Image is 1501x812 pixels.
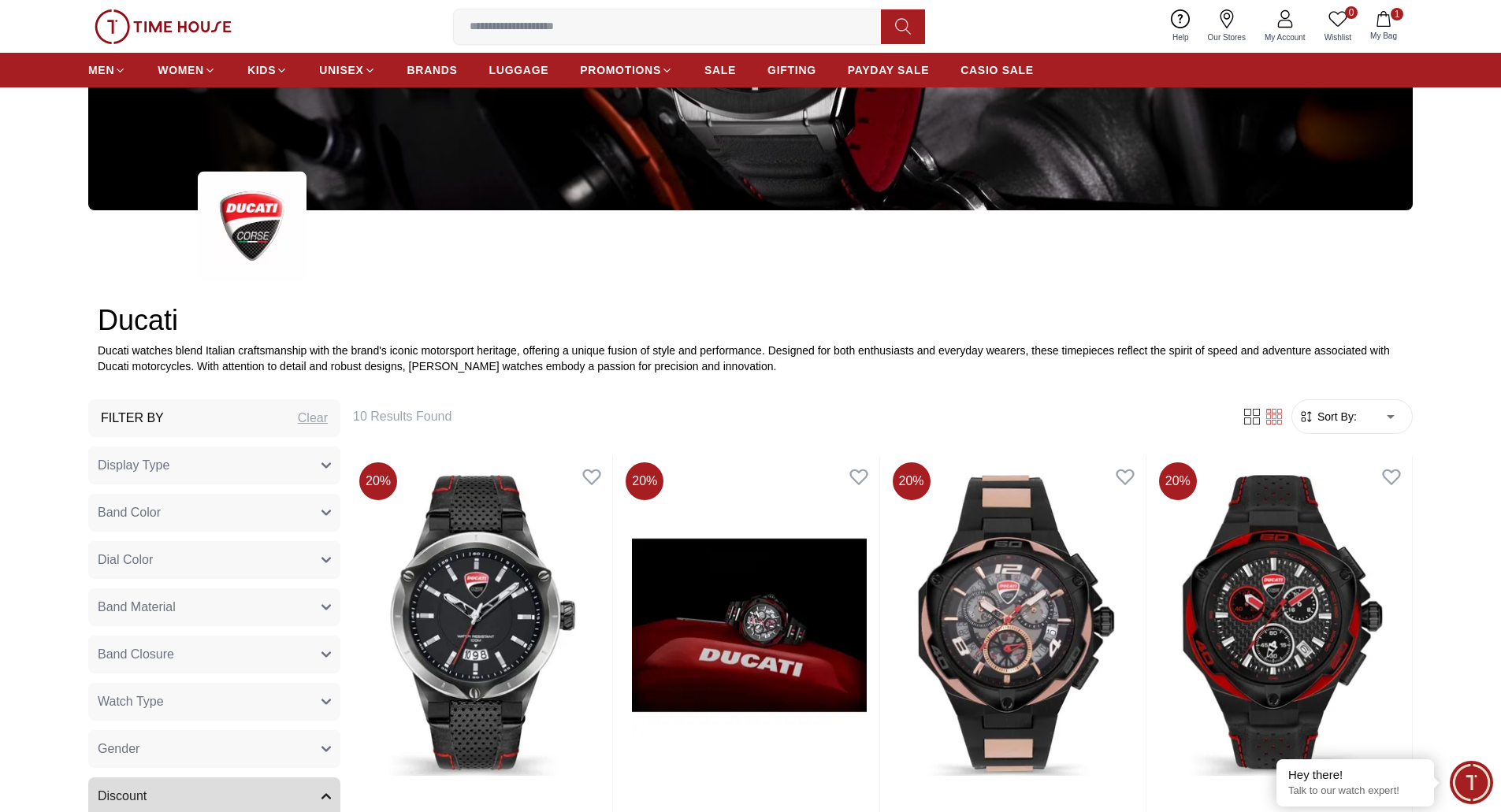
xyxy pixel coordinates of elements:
button: Dial Color [88,541,340,579]
div: Chat Widget [1450,761,1493,804]
a: PROMOTIONS [580,56,673,84]
button: Watch Type [88,683,340,721]
button: Band Color [88,494,340,532]
button: 1My Bag [1361,8,1406,45]
button: Band Material [88,588,340,626]
a: BRANDS [407,56,458,84]
span: PAYDAY SALE [848,62,929,78]
span: Band Material [98,598,176,617]
span: 20 % [893,462,931,500]
img: DUCATI DT006 Men's Black Dial Analog Watch - DTWGB2019602 [353,456,612,795]
span: Dial Color [98,551,153,569]
a: UNISEX [319,56,375,84]
span: WOMEN [158,62,204,78]
img: DUCATI MOTORE Men's Black Dial Chronograph Watch - DTWGC2019004 [1153,456,1412,795]
span: 1 [1391,8,1403,20]
h2: Ducati [98,305,1403,336]
img: ... [95,9,232,44]
span: Watch Type [98,692,164,711]
img: DUCATI MOTORE Men's Black Dial Chronograph Watch - DTWGO0000306 [886,456,1146,795]
a: Help [1163,6,1198,46]
a: 0Wishlist [1315,6,1361,46]
button: Band Closure [88,636,340,673]
span: 0 [1345,6,1358,19]
span: CASIO SALE [960,62,1034,78]
span: Our Stores [1202,32,1252,43]
div: Clear [298,409,328,428]
a: Our Stores [1198,6,1255,46]
span: My Account [1258,32,1312,43]
h3: Filter By [101,409,164,428]
span: BRANDS [407,62,458,78]
a: MEN [88,56,126,84]
a: SALE [704,56,736,84]
span: SALE [704,62,736,78]
span: Band Closure [98,645,174,664]
span: MEN [88,62,114,78]
span: Gender [98,740,139,758]
span: Sort By: [1314,409,1357,425]
button: Display Type [88,447,340,484]
span: LUGGAGE [489,62,549,78]
a: LUGGAGE [489,56,549,84]
span: Help [1166,32,1195,43]
span: GIFTING [767,62,816,78]
span: 20 % [359,462,397,500]
a: WOMEN [158,56,216,84]
p: Ducati watches blend Italian craftsmanship with the brand's iconic motorsport heritage, offering ... [98,343,1403,374]
p: Talk to our watch expert! [1288,784,1422,798]
span: KIDS [247,62,276,78]
span: Discount [98,787,147,806]
span: Band Color [98,503,161,522]
button: Sort By: [1299,409,1357,425]
span: Wishlist [1318,32,1358,43]
img: ... [198,171,307,280]
span: Display Type [98,456,169,475]
span: PROMOTIONS [580,62,661,78]
span: UNISEX [319,62,363,78]
button: Gender [88,730,340,768]
img: DUCATI MOTORE Men's Black & Grey Dial Chronograph Watch - DTWGO0000308 [619,456,879,795]
span: My Bag [1364,30,1403,42]
span: 20 % [626,462,663,500]
h6: 10 Results Found [353,407,1222,426]
a: CASIO SALE [960,56,1034,84]
a: PAYDAY SALE [848,56,929,84]
a: GIFTING [767,56,816,84]
div: Hey there! [1288,767,1422,783]
span: 20 % [1159,462,1197,500]
a: KIDS [247,56,288,84]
